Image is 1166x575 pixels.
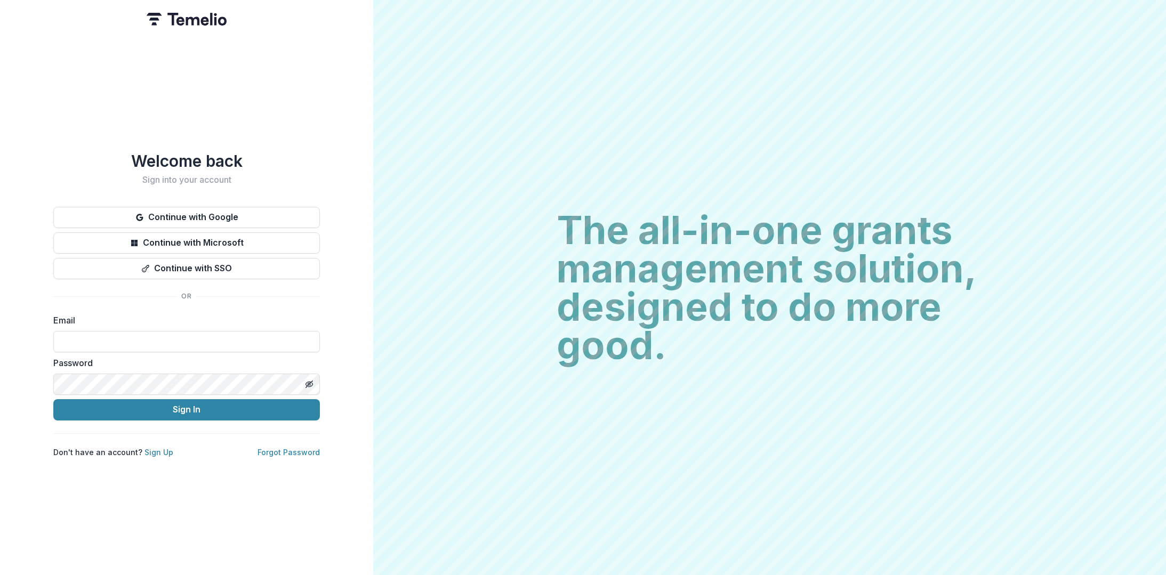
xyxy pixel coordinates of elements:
[53,258,320,279] button: Continue with SSO
[144,448,173,457] a: Sign Up
[53,232,320,254] button: Continue with Microsoft
[53,151,320,171] h1: Welcome back
[53,447,173,458] p: Don't have an account?
[147,13,227,26] img: Temelio
[53,175,320,185] h2: Sign into your account
[53,357,313,369] label: Password
[301,376,318,393] button: Toggle password visibility
[53,399,320,420] button: Sign In
[53,314,313,327] label: Email
[53,207,320,228] button: Continue with Google
[258,448,320,457] a: Forgot Password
